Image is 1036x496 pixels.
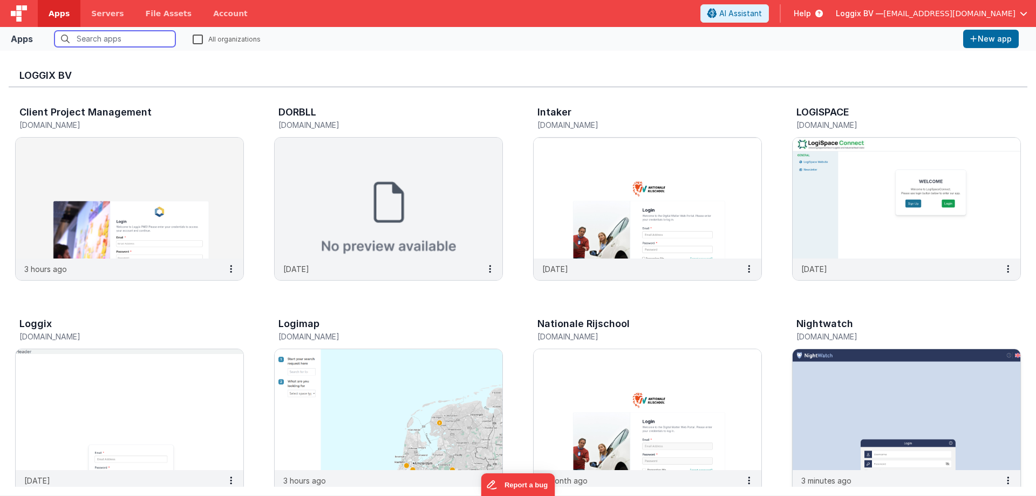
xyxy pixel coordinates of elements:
[278,121,476,129] h5: [DOMAIN_NAME]
[801,263,827,275] p: [DATE]
[54,31,175,47] input: Search apps
[801,475,851,486] p: 3 minutes ago
[278,107,316,118] h3: DORBLL
[700,4,769,23] button: AI Assistant
[91,8,124,19] span: Servers
[883,8,1015,19] span: [EMAIL_ADDRESS][DOMAIN_NAME]
[19,107,152,118] h3: Client Project Management
[19,318,52,329] h3: Loggix
[796,107,849,118] h3: LOGISPACE
[537,332,735,341] h5: [DOMAIN_NAME]
[24,263,67,275] p: 3 hours ago
[794,8,811,19] span: Help
[796,332,994,341] h5: [DOMAIN_NAME]
[537,121,735,129] h5: [DOMAIN_NAME]
[836,8,883,19] span: Loggix BV —
[146,8,192,19] span: File Assets
[719,8,762,19] span: AI Assistant
[537,107,571,118] h3: Intaker
[283,263,309,275] p: [DATE]
[49,8,70,19] span: Apps
[193,33,261,44] label: All organizations
[19,332,217,341] h5: [DOMAIN_NAME]
[796,121,994,129] h5: [DOMAIN_NAME]
[278,318,319,329] h3: Logimap
[11,32,33,45] div: Apps
[537,318,630,329] h3: Nationale Rijschool
[963,30,1019,48] button: New app
[836,8,1027,19] button: Loggix BV — [EMAIL_ADDRESS][DOMAIN_NAME]
[542,475,588,486] p: a month ago
[278,332,476,341] h5: [DOMAIN_NAME]
[19,70,1017,81] h3: Loggix BV
[24,475,50,486] p: [DATE]
[283,475,326,486] p: 3 hours ago
[481,473,555,496] iframe: Marker.io feedback button
[796,318,853,329] h3: Nightwatch
[542,263,568,275] p: [DATE]
[19,121,217,129] h5: [DOMAIN_NAME]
